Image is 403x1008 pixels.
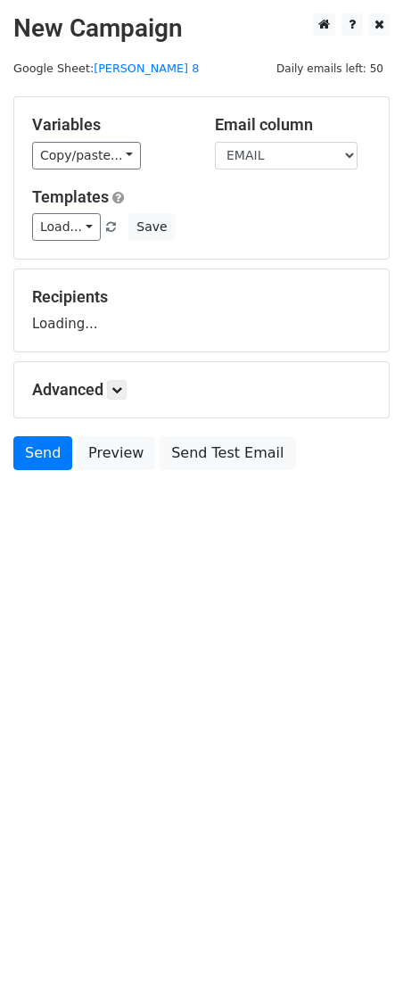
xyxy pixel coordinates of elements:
small: Google Sheet: [13,62,199,75]
h5: Advanced [32,380,371,400]
h2: New Campaign [13,13,390,44]
a: Preview [77,436,155,470]
h5: Email column [215,115,371,135]
div: Loading... [32,287,371,334]
h5: Recipients [32,287,371,307]
span: Daily emails left: 50 [270,59,390,78]
a: Send [13,436,72,470]
a: Copy/paste... [32,142,141,169]
a: Load... [32,213,101,241]
h5: Variables [32,115,188,135]
a: Templates [32,187,109,206]
a: [PERSON_NAME] 8 [94,62,199,75]
a: Send Test Email [160,436,295,470]
button: Save [128,213,175,241]
a: Daily emails left: 50 [270,62,390,75]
